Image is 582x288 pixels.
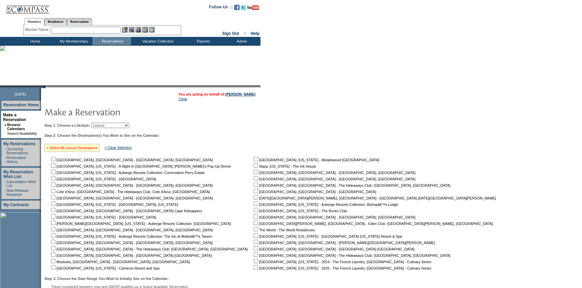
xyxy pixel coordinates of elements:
nobr: [GEOGRAPHIC_DATA], [GEOGRAPHIC_DATA] - [GEOGRAPHIC_DATA], [GEOGRAPHIC_DATA] [50,183,213,187]
img: Become our fan on Facebook [234,5,240,10]
nobr: [GEOGRAPHIC_DATA], [GEOGRAPHIC_DATA] - [GEOGRAPHIC_DATA] [252,190,376,194]
img: Follow us on Twitter [241,5,246,10]
a: Follow us on Twitter [241,7,246,11]
b: Step 3: Choose the Date Range You Wish to Initially See on the Calendar: [44,277,169,281]
a: My Contracts [3,203,29,207]
a: » Select All Leisure Destinations [46,146,97,150]
nobr: [GEOGRAPHIC_DATA][PERSON_NAME], [GEOGRAPHIC_DATA] - Eden Club: [GEOGRAPHIC_DATA][PERSON_NAME], [G... [252,222,493,226]
nobr: [GEOGRAPHIC_DATA], [US_STATE] - Auberge Resorts Collection: The Inn at Matteiâ€™s Tavern [50,234,212,238]
img: Reservations [142,27,148,33]
nobr: [GEOGRAPHIC_DATA], [GEOGRAPHIC_DATA] - [GEOGRAPHIC_DATA], [GEOGRAPHIC_DATA] [252,171,415,175]
a: Clear [178,97,187,101]
div: Member Name: [25,27,51,33]
td: Home [15,37,54,45]
nobr: [GEOGRAPHIC_DATA], [US_STATE] - Auberge Resorts Collection: Commodore Perry Estate [50,171,205,175]
a: Members [24,18,45,25]
td: Follow Us :: [209,4,233,12]
nobr: [GEOGRAPHIC_DATA], [GEOGRAPHIC_DATA] - [GEOGRAPHIC_DATA], [GEOGRAPHIC_DATA] [50,228,213,232]
nobr: [GEOGRAPHIC_DATA], [GEOGRAPHIC_DATA] - The Hideaways Club: [GEOGRAPHIC_DATA], [GEOGRAPHIC_DATA] [50,247,248,251]
a: New Release Requests [6,188,28,196]
nobr: [DATE][GEOGRAPHIC_DATA][PERSON_NAME], [GEOGRAPHIC_DATA] - [GEOGRAPHIC_DATA] [DATE][GEOGRAPHIC_DAT... [252,196,496,200]
nobr: [GEOGRAPHIC_DATA], [US_STATE] - [GEOGRAPHIC_DATA], [US_STATE] [50,203,178,207]
nobr: The World - The World Residences [252,228,315,232]
nobr: [GEOGRAPHIC_DATA], [GEOGRAPHIC_DATA] - [GEOGRAPHIC_DATA] Cape Kidnappers [50,209,202,213]
a: » Clear Selection [105,146,132,150]
nobr: [GEOGRAPHIC_DATA], [US_STATE] - [GEOGRAPHIC_DATA] [50,215,156,219]
nobr: Napa, [US_STATE] - The Ink House [252,164,316,168]
a: Reservations [67,18,92,25]
a: My Reservation Wish List [3,170,33,179]
img: View [129,27,134,33]
nobr: Cote d'Azur, [GEOGRAPHIC_DATA] - The Hideaways Club: Cote d'Azur, [GEOGRAPHIC_DATA] [50,190,210,194]
nobr: [GEOGRAPHIC_DATA], [GEOGRAPHIC_DATA] - [GEOGRAPHIC_DATA] [GEOGRAPHIC_DATA] [50,253,212,257]
img: blank.gif [45,85,46,88]
td: My Memberships [54,37,92,45]
a: Upcoming Reservations [6,147,28,155]
a: My Reservations [3,141,35,146]
img: b_edit.gif [122,27,128,33]
a: Reservation Home [3,103,39,107]
img: Impersonate [135,27,141,33]
img: Subscribe to our YouTube Channel [247,5,259,10]
nobr: [GEOGRAPHIC_DATA], [GEOGRAPHIC_DATA] - The Hideaways Club: [GEOGRAPHIC_DATA], [GEOGRAPHIC_DATA] [252,253,450,257]
td: · [5,147,6,155]
td: Reservations [92,37,131,45]
nobr: [GEOGRAPHIC_DATA], [US_STATE] - A Night In [GEOGRAPHIC_DATA]: [PERSON_NAME]'s Pop-Up Dinner [50,164,231,168]
nobr: [GEOGRAPHIC_DATA], [GEOGRAPHIC_DATA] - [GEOGRAPHIC_DATA], [GEOGRAPHIC_DATA] [50,158,213,162]
a: Browse Calendars [7,123,25,131]
b: » [4,123,6,127]
td: · [5,180,6,188]
nobr: [GEOGRAPHIC_DATA], [US_STATE] - Carneros Resort and Spa [50,266,160,270]
a: Search Availability [7,131,37,135]
nobr: [GEOGRAPHIC_DATA], [US_STATE] - 2024 - The French Laundry, [GEOGRAPHIC_DATA] - Culinary Series [252,260,431,264]
nobr: [GEOGRAPHIC_DATA], [GEOGRAPHIC_DATA] - The Hideaways Club: [GEOGRAPHIC_DATA], [GEOGRAPHIC_DATA] [252,183,450,187]
td: · [4,131,6,135]
a: Cancellation Wish List [6,180,36,188]
a: Reservation History [6,156,26,164]
a: Become our fan on Facebook [234,7,240,11]
nobr: [GEOGRAPHIC_DATA], [US_STATE] - [GEOGRAPHIC_DATA] [US_STATE] Resort & Spa [252,234,402,238]
td: · [5,156,6,164]
a: [PERSON_NAME] [225,92,255,96]
img: promoShadowLeftCorner.gif [43,85,45,88]
a: Help [251,31,259,36]
img: b_calculator.gif [149,27,155,33]
td: Admin [222,37,260,45]
td: Vacation Collection [131,37,183,45]
b: Step 1: Choose a Lifestyle: [44,123,90,127]
nobr: [GEOGRAPHIC_DATA], [US_STATE] - The Rocks Club [252,209,347,213]
nobr: [GEOGRAPHIC_DATA], [GEOGRAPHIC_DATA] - [GEOGRAPHIC_DATA], [GEOGRAPHIC_DATA] [50,241,213,245]
span: [DATE] [15,92,26,96]
nobr: [GEOGRAPHIC_DATA], [GEOGRAPHIC_DATA] - [GEOGRAPHIC_DATA] [GEOGRAPHIC_DATA] [252,247,414,251]
span: :: [244,31,246,36]
img: pgTtlMakeReservation.gif [44,105,179,118]
nobr: [GEOGRAPHIC_DATA], [US_STATE] - 2025 - The French Laundry, [GEOGRAPHIC_DATA] - Culinary Series [252,266,431,270]
a: Make a Reservation [3,113,26,122]
td: Reports [183,37,222,45]
nobr: [GEOGRAPHIC_DATA], [US_STATE] - Meadowood [GEOGRAPHIC_DATA] [252,158,379,162]
nobr: [PERSON_NAME][GEOGRAPHIC_DATA], [US_STATE] - Auberge Resorts Collection: [GEOGRAPHIC_DATA] [50,222,231,226]
a: Residences [44,18,67,25]
span: You are acting on behalf of: [178,92,255,96]
nobr: [GEOGRAPHIC_DATA], [GEOGRAPHIC_DATA] - [GEOGRAPHIC_DATA], [GEOGRAPHIC_DATA] [50,196,213,200]
nobr: Muskoka, [GEOGRAPHIC_DATA] - [GEOGRAPHIC_DATA], [GEOGRAPHIC_DATA] [50,260,190,264]
nobr: [GEOGRAPHIC_DATA], [US_STATE] - Auberge Resorts Collection: Bishopâ€™s Lodge [252,203,398,207]
a: Sign Out [222,31,239,36]
nobr: [GEOGRAPHIC_DATA], [GEOGRAPHIC_DATA] - [PERSON_NAME][GEOGRAPHIC_DATA][PERSON_NAME] [252,241,435,245]
nobr: [GEOGRAPHIC_DATA], [GEOGRAPHIC_DATA] - [GEOGRAPHIC_DATA], [GEOGRAPHIC_DATA] [252,215,415,219]
td: · [5,188,6,196]
b: Step 2: Choose the Destination(s) You Wish to See on the Calendar: [44,133,160,137]
nobr: [GEOGRAPHIC_DATA], [US_STATE] - [GEOGRAPHIC_DATA] [50,177,156,181]
a: Subscribe to our YouTube Channel [247,7,259,11]
nobr: [GEOGRAPHIC_DATA], [GEOGRAPHIC_DATA] - [GEOGRAPHIC_DATA], [GEOGRAPHIC_DATA] [252,177,415,181]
